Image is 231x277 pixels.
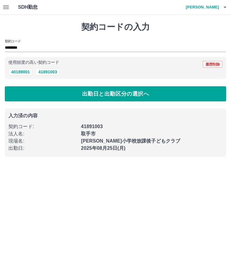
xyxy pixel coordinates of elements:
[81,124,103,129] b: 41891003
[8,123,77,130] p: 契約コード :
[81,146,125,151] b: 2025年08月25日(月)
[8,145,77,152] p: 出勤日 :
[8,137,77,145] p: 現場名 :
[203,61,223,68] button: 履歴削除
[35,68,60,75] button: 41891003
[5,86,226,101] button: 出勤日と出勤区分の選択へ
[5,39,21,44] h2: 契約コード
[8,130,77,137] p: 法人名 :
[81,138,180,143] b: [PERSON_NAME]小学校放課後子どもクラブ
[81,131,95,136] b: 取手市
[8,60,59,65] p: 使用頻度の高い契約コード
[8,113,223,118] p: 入力済の内容
[8,68,32,75] button: 40189001
[5,22,226,32] h1: 契約コードの入力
